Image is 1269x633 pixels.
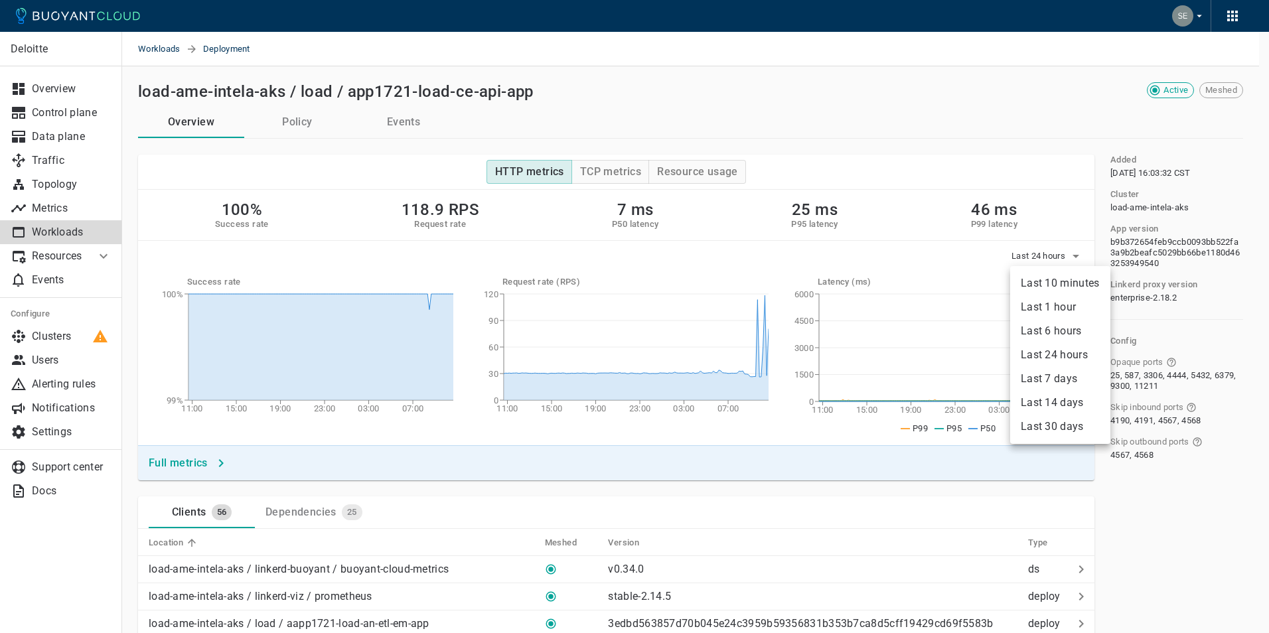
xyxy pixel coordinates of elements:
[1010,343,1110,367] li: Last 24 hours
[1010,391,1110,415] li: Last 14 days
[1010,367,1110,391] li: Last 7 days
[1010,295,1110,319] li: Last 1 hour
[1010,415,1110,439] li: Last 30 days
[1010,271,1110,295] li: Last 10 minutes
[1010,319,1110,343] li: Last 6 hours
